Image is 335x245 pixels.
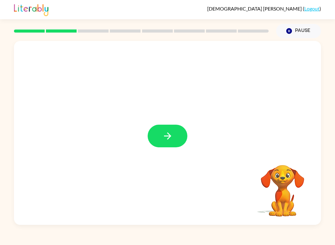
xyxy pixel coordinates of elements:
button: Pause [276,24,321,38]
video: Your browser must support playing .mp4 files to use Literably. Please try using another browser. [252,155,314,217]
span: [DEMOGRAPHIC_DATA] [PERSON_NAME] [207,6,303,11]
img: Literably [14,2,48,16]
div: ( ) [207,6,321,11]
a: Logout [304,6,319,11]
